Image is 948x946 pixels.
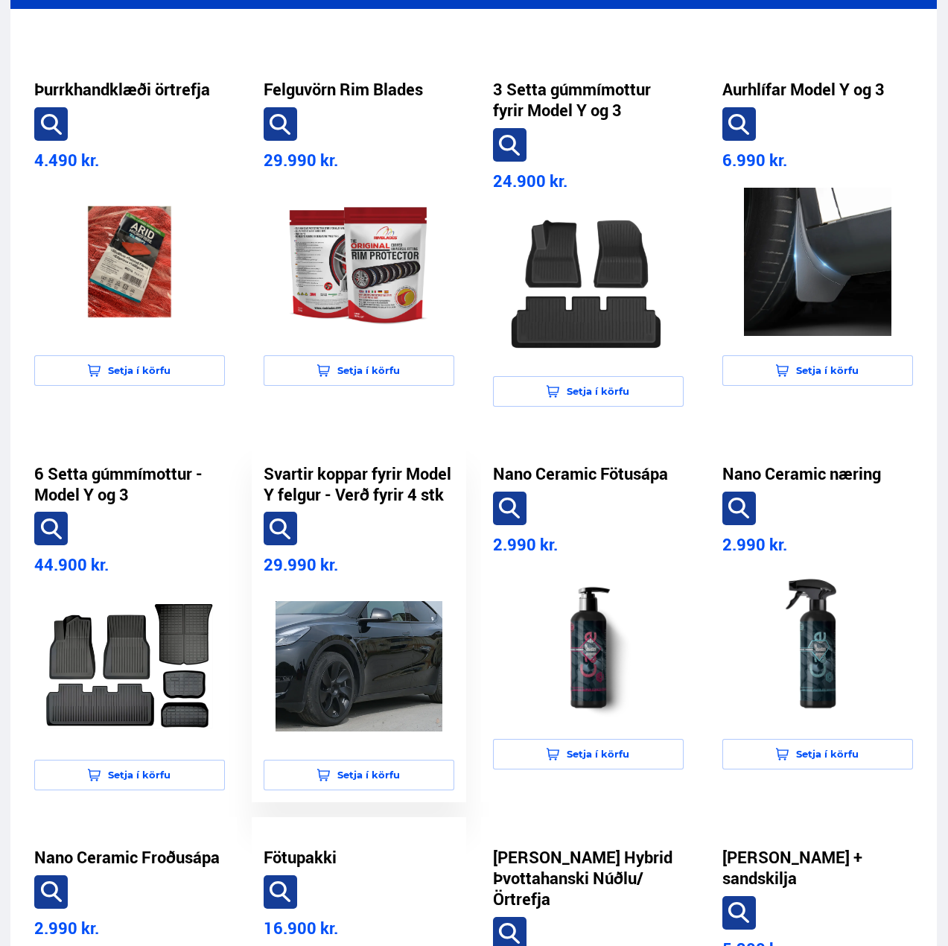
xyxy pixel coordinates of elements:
[722,564,913,731] a: product-image-7
[34,585,225,752] a: product-image-4
[34,79,210,100] a: Þurrkhandklæði örtrefja
[493,376,684,407] button: Setja í körfu
[34,760,225,790] button: Setja í körfu
[493,463,668,484] a: Nano Ceramic Fötusápa
[264,917,338,939] span: 16.900 kr.
[722,180,913,347] a: product-image-3
[493,79,684,121] a: 3 Setta gúmmímottur fyrir Model Y og 3
[722,79,885,100] a: Aurhlífar Model Y og 3
[264,553,338,575] span: 29.990 kr.
[493,847,684,910] a: [PERSON_NAME] Hybrid Þvottahanski Núðlu/Örtrefja
[722,533,787,555] span: 2.990 kr.
[722,847,913,889] a: [PERSON_NAME] + sandskilja
[46,188,213,335] img: product-image-0
[493,533,558,555] span: 2.990 kr.
[34,149,99,171] span: 4.490 kr.
[264,355,454,386] button: Setja í körfu
[34,463,225,505] a: 6 Setta gúmmímottur - Model Y og 3
[493,200,684,368] a: product-image-2
[34,917,99,939] span: 2.990 kr.
[276,593,442,740] img: product-image-5
[34,180,225,347] a: product-image-0
[722,355,913,386] button: Setja í körfu
[34,847,220,868] a: Nano Ceramic Froðusápa
[493,739,684,769] button: Setja í körfu
[264,847,337,868] a: Fötupakki
[264,585,454,752] a: product-image-5
[734,572,901,720] img: product-image-7
[722,739,913,769] button: Setja í körfu
[505,209,672,356] img: product-image-2
[722,463,881,484] a: Nano Ceramic næring
[722,149,787,171] span: 6.990 kr.
[34,553,109,575] span: 44.900 kr.
[264,79,423,100] a: Felguvörn Rim Blades
[493,564,684,731] a: product-image-6
[505,572,672,720] img: product-image-6
[264,180,454,347] a: product-image-1
[734,188,901,335] img: product-image-3
[264,149,338,171] span: 29.990 kr.
[493,170,567,191] span: 24.900 kr.
[264,760,454,790] button: Setja í körfu
[264,463,454,505] a: Svartir koppar fyrir Model Y felgur - Verð fyrir 4 stk
[46,593,213,740] img: product-image-4
[34,355,225,386] button: Setja í körfu
[276,188,442,335] img: product-image-1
